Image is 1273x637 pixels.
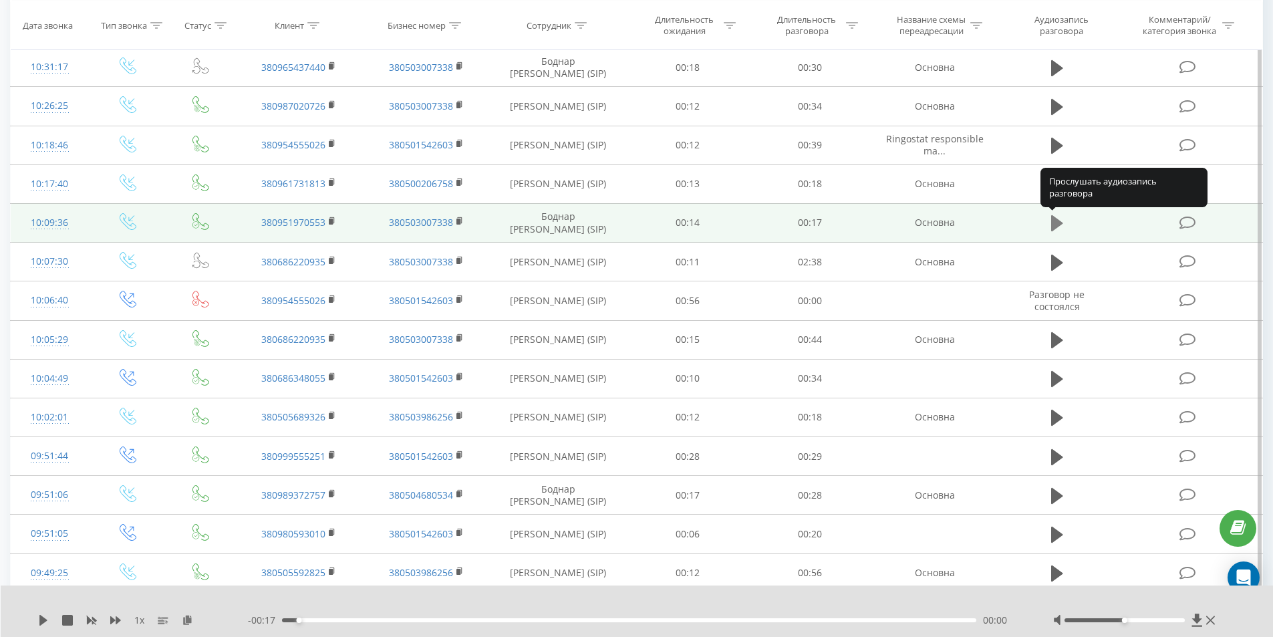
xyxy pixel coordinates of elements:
[388,19,446,31] div: Бизнес номер
[101,19,147,31] div: Тип звонка
[627,515,749,553] td: 00:06
[389,333,453,346] a: 380503007338
[749,320,871,359] td: 00:44
[275,19,304,31] div: Клиент
[749,476,871,515] td: 00:28
[24,249,76,275] div: 10:07:30
[389,255,453,268] a: 380503007338
[389,527,453,540] a: 380501542603
[389,294,453,307] a: 380501542603
[490,398,627,436] td: [PERSON_NAME] (SIP)
[749,126,871,164] td: 00:39
[261,450,325,463] a: 380999555251
[24,443,76,469] div: 09:51:44
[24,210,76,236] div: 10:09:36
[261,216,325,229] a: 380951970553
[895,14,967,37] div: Название схемы переадресации
[871,164,998,203] td: Основна
[627,87,749,126] td: 00:12
[749,48,871,87] td: 00:30
[490,203,627,242] td: Боднар [PERSON_NAME] (SIP)
[871,320,998,359] td: Основна
[261,255,325,268] a: 380686220935
[627,281,749,320] td: 00:56
[490,476,627,515] td: Боднар [PERSON_NAME] (SIP)
[490,553,627,592] td: [PERSON_NAME] (SIP)
[261,410,325,423] a: 380505689326
[627,164,749,203] td: 00:13
[490,320,627,359] td: [PERSON_NAME] (SIP)
[1141,14,1219,37] div: Комментарий/категория звонка
[490,48,627,87] td: Боднар [PERSON_NAME] (SIP)
[749,553,871,592] td: 00:56
[871,476,998,515] td: Основна
[1029,288,1085,313] span: Разговор не состоялся
[261,333,325,346] a: 380686220935
[871,243,998,281] td: Основна
[389,100,453,112] a: 380503007338
[389,138,453,151] a: 380501542603
[983,614,1007,627] span: 00:00
[871,48,998,87] td: Основна
[24,54,76,80] div: 10:31:17
[24,560,76,586] div: 09:49:25
[627,359,749,398] td: 00:10
[871,87,998,126] td: Основна
[749,243,871,281] td: 02:38
[771,14,843,37] div: Длительность разговора
[886,132,984,157] span: Ringostat responsible ma...
[24,93,76,119] div: 10:26:25
[749,87,871,126] td: 00:34
[871,398,998,436] td: Основна
[389,177,453,190] a: 380500206758
[1040,168,1208,207] div: Прослушать аудиозапись разговора
[296,618,301,623] div: Accessibility label
[871,553,998,592] td: Основна
[490,437,627,476] td: [PERSON_NAME] (SIP)
[1228,561,1260,594] div: Open Intercom Messenger
[1122,618,1127,623] div: Accessibility label
[261,527,325,540] a: 380980593010
[134,614,144,627] span: 1 x
[627,476,749,515] td: 00:17
[261,372,325,384] a: 380686348055
[24,327,76,353] div: 10:05:29
[490,359,627,398] td: [PERSON_NAME] (SIP)
[184,19,211,31] div: Статус
[261,177,325,190] a: 380961731813
[627,48,749,87] td: 00:18
[749,203,871,242] td: 00:17
[261,100,325,112] a: 380987020726
[749,398,871,436] td: 00:18
[627,203,749,242] td: 00:14
[24,366,76,392] div: 10:04:49
[627,398,749,436] td: 00:12
[261,61,325,74] a: 380965437440
[24,132,76,158] div: 10:18:46
[627,243,749,281] td: 00:11
[389,61,453,74] a: 380503007338
[490,164,627,203] td: [PERSON_NAME] (SIP)
[389,410,453,423] a: 380503986256
[749,164,871,203] td: 00:18
[389,216,453,229] a: 380503007338
[649,14,720,37] div: Длительность ожидания
[248,614,282,627] span: - 00:17
[627,553,749,592] td: 00:12
[24,482,76,508] div: 09:51:06
[1018,14,1105,37] div: Аудиозапись разговора
[24,287,76,313] div: 10:06:40
[627,437,749,476] td: 00:28
[24,521,76,547] div: 09:51:05
[749,359,871,398] td: 00:34
[389,372,453,384] a: 380501542603
[490,243,627,281] td: [PERSON_NAME] (SIP)
[490,515,627,553] td: [PERSON_NAME] (SIP)
[23,19,73,31] div: Дата звонка
[490,126,627,164] td: [PERSON_NAME] (SIP)
[24,171,76,197] div: 10:17:40
[24,404,76,430] div: 10:02:01
[627,126,749,164] td: 00:12
[389,450,453,463] a: 380501542603
[389,489,453,501] a: 380504680534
